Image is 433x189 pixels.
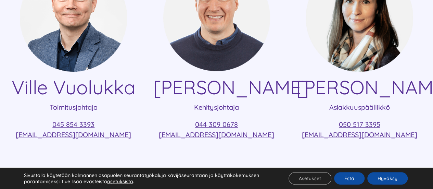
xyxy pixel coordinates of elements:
a: [EMAIL_ADDRESS][DOMAIN_NAME] [302,130,417,139]
button: Hyväksy [367,172,408,185]
button: Estä [334,172,365,185]
a: 045 854 3393 [52,120,94,129]
a: [EMAIL_ADDRESS][DOMAIN_NAME] [16,130,131,139]
p: Asiakkuuspäällikkö [296,102,423,113]
button: Asetukset [289,172,331,185]
h4: Ville Vuolukka [10,76,137,99]
button: asetuksista [107,178,133,185]
p: Sivustolla käytetään kolmannen osapuolen seurantatyökaluja kävijäseurantaan ja käyttäkokemuksen p... [24,172,274,185]
a: 044 309 0678 [195,120,238,129]
h4: [PERSON_NAME] [153,76,280,99]
h4: [PERSON_NAME] [296,76,423,99]
p: Toimitusjohtaja [10,102,137,113]
a: 050 517 3395 [339,120,380,129]
a: [EMAIL_ADDRESS][DOMAIN_NAME] [159,130,274,139]
p: Kehitysjohtaja [153,102,280,113]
